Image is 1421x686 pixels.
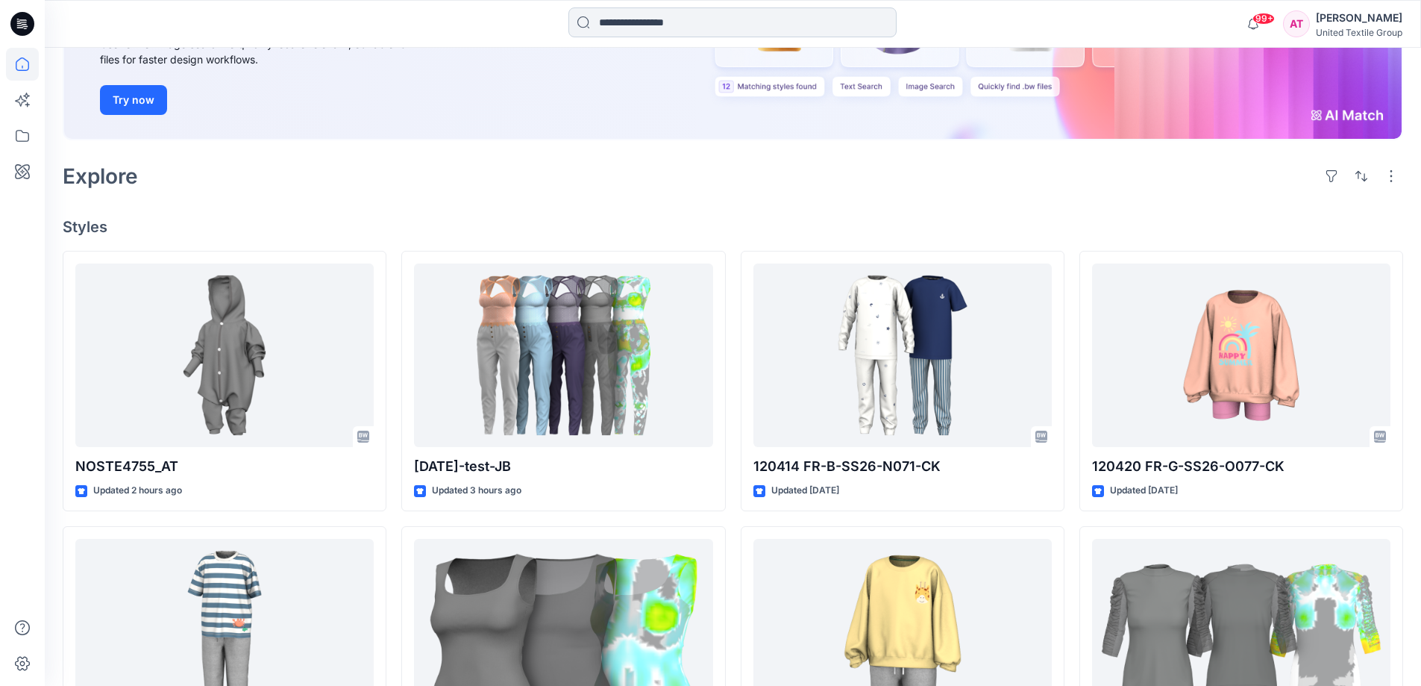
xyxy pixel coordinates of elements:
div: AT [1283,10,1310,37]
h4: Styles [63,218,1403,236]
p: Updated 2 hours ago [93,483,182,499]
a: 120414 FR-B-SS26-N071-CK [753,264,1052,448]
p: Updated 3 hours ago [432,483,521,499]
h2: Explore [63,164,138,188]
p: Updated [DATE] [771,483,839,499]
p: Updated [DATE] [1110,483,1178,499]
p: 120414 FR-B-SS26-N071-CK [753,456,1052,477]
a: 120420 FR-G-SS26-O077-CK [1092,264,1390,448]
div: Use text or image search to quickly locate relevant, editable .bw files for faster design workflows. [100,36,436,67]
a: NOSTE4755_AT [75,264,374,448]
div: United Textile Group [1316,27,1402,38]
button: Try now [100,85,167,115]
p: NOSTE4755_AT [75,456,374,477]
span: 99+ [1252,13,1275,25]
p: 120420 FR-G-SS26-O077-CK [1092,456,1390,477]
div: [PERSON_NAME] [1316,9,1402,27]
p: [DATE]-test-JB [414,456,712,477]
a: 2025.09.25-test-JB [414,264,712,448]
